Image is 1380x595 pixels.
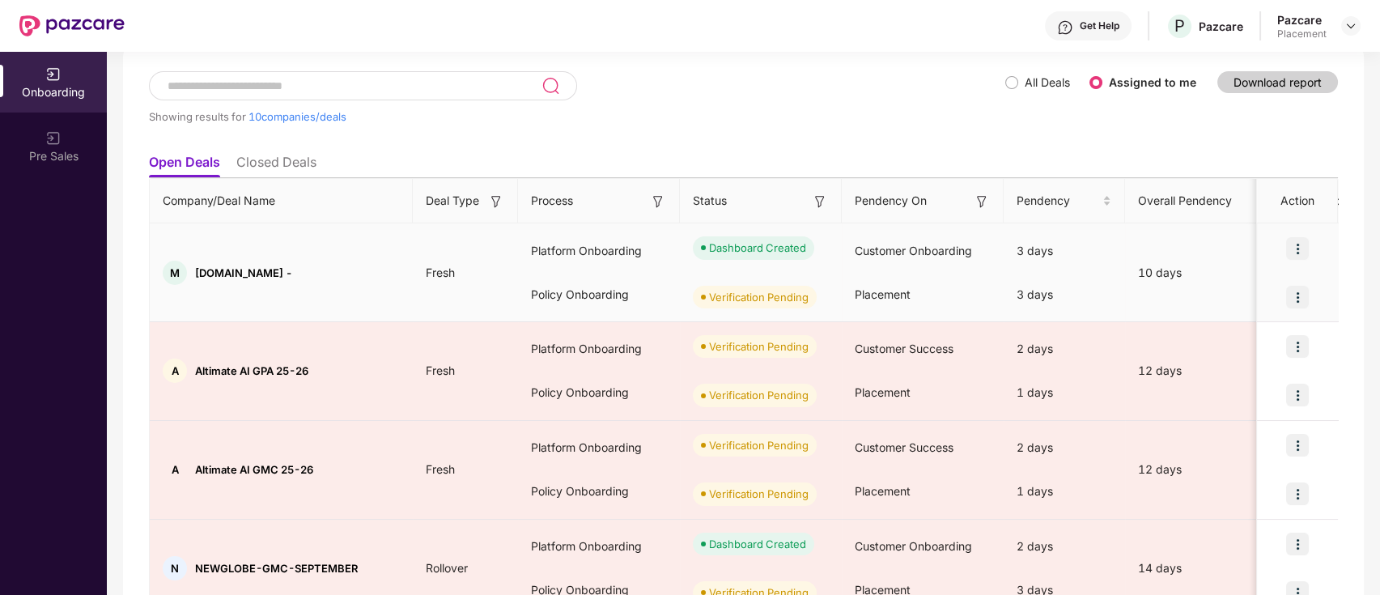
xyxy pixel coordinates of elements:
div: 2 days [1004,426,1125,470]
span: Fresh [413,266,468,279]
div: Platform Onboarding [518,525,680,568]
span: Fresh [413,462,468,476]
div: 1 days [1004,371,1125,414]
img: svg+xml;base64,PHN2ZyB3aWR0aD0iMTYiIGhlaWdodD0iMTYiIHZpZXdCb3g9IjAgMCAxNiAxNiIgZmlsbD0ibm9uZSIgeG... [812,193,828,210]
th: Company/Deal Name [150,179,413,223]
div: Placement [1277,28,1327,40]
img: icon [1286,237,1309,260]
span: [DOMAIN_NAME] - [195,266,292,279]
div: 2 days [1004,525,1125,568]
img: svg+xml;base64,PHN2ZyB3aWR0aD0iMjAiIGhlaWdodD0iMjAiIHZpZXdCb3g9IjAgMCAyMCAyMCIgZmlsbD0ibm9uZSIgeG... [45,66,62,83]
th: Pendency [1004,179,1125,223]
img: svg+xml;base64,PHN2ZyB3aWR0aD0iMjQiIGhlaWdodD0iMjUiIHZpZXdCb3g9IjAgMCAyNCAyNSIgZmlsbD0ibm9uZSIgeG... [541,76,560,96]
span: Rollover [413,561,481,575]
div: Verification Pending [709,486,809,502]
div: Verification Pending [709,338,809,355]
span: P [1174,16,1185,36]
img: svg+xml;base64,PHN2ZyBpZD0iSGVscC0zMngzMiIgeG1sbnM9Imh0dHA6Ly93d3cudzMub3JnLzIwMDAvc3ZnIiB3aWR0aD... [1057,19,1073,36]
button: Download report [1217,71,1338,93]
span: Status [693,192,727,210]
div: Verification Pending [709,289,809,305]
div: 1 days [1004,470,1125,513]
span: Customer Onboarding [855,539,972,553]
div: Platform Onboarding [518,327,680,371]
span: NEWGLOBE-GMC-SEPTEMBER [195,562,358,575]
span: Pendency On [855,192,927,210]
th: Overall Pendency [1125,179,1263,223]
img: New Pazcare Logo [19,15,125,36]
span: Pendency [1017,192,1099,210]
div: M [163,261,187,285]
img: svg+xml;base64,PHN2ZyB3aWR0aD0iMTYiIGhlaWdodD0iMTYiIHZpZXdCb3g9IjAgMCAxNiAxNiIgZmlsbD0ibm9uZSIgeG... [974,193,990,210]
span: Placement [855,385,911,399]
span: Customer Success [855,342,953,355]
label: Assigned to me [1109,75,1196,89]
img: icon [1286,533,1309,555]
label: All Deals [1025,75,1070,89]
span: 10 companies/deals [248,110,346,123]
span: Process [531,192,573,210]
th: Action [1257,179,1338,223]
div: N [163,556,187,580]
div: Verification Pending [709,387,809,403]
div: Dashboard Created [709,240,806,256]
div: Policy Onboarding [518,470,680,513]
span: Deal Type [426,192,479,210]
img: svg+xml;base64,PHN2ZyBpZD0iRHJvcGRvd24tMzJ4MzIiIHhtbG5zPSJodHRwOi8vd3d3LnczLm9yZy8yMDAwL3N2ZyIgd2... [1344,19,1357,32]
div: 3 days [1004,273,1125,317]
img: svg+xml;base64,PHN2ZyB3aWR0aD0iMTYiIGhlaWdodD0iMTYiIHZpZXdCb3g9IjAgMCAxNiAxNiIgZmlsbD0ibm9uZSIgeG... [488,193,504,210]
img: svg+xml;base64,PHN2ZyB3aWR0aD0iMjAiIGhlaWdodD0iMjAiIHZpZXdCb3g9IjAgMCAyMCAyMCIgZmlsbD0ibm9uZSIgeG... [45,130,62,147]
div: Get Help [1080,19,1119,32]
div: Pazcare [1199,19,1243,34]
span: Customer Onboarding [855,244,972,257]
span: Placement [855,484,911,498]
div: Verification Pending [709,437,809,453]
img: icon [1286,286,1309,308]
span: Customer Success [855,440,953,454]
img: icon [1286,384,1309,406]
div: Platform Onboarding [518,229,680,273]
div: Policy Onboarding [518,371,680,414]
div: A [163,359,187,383]
img: icon [1286,335,1309,358]
div: 10 days [1125,264,1263,282]
img: svg+xml;base64,PHN2ZyB3aWR0aD0iMTYiIGhlaWdodD0iMTYiIHZpZXdCb3g9IjAgMCAxNiAxNiIgZmlsbD0ibm9uZSIgeG... [650,193,666,210]
span: Altimate AI GMC 25-26 [195,463,313,476]
div: Platform Onboarding [518,426,680,470]
span: Fresh [413,363,468,377]
div: 2 days [1004,327,1125,371]
img: icon [1286,434,1309,457]
div: Pazcare [1277,12,1327,28]
div: A [163,457,187,482]
div: Dashboard Created [709,536,806,552]
div: 12 days [1125,461,1263,478]
img: icon [1286,482,1309,505]
div: Showing results for [149,110,1005,123]
li: Closed Deals [236,154,316,177]
div: Policy Onboarding [518,273,680,317]
div: 14 days [1125,559,1263,577]
li: Open Deals [149,154,220,177]
span: Altimate AI GPA 25-26 [195,364,308,377]
div: 3 days [1004,229,1125,273]
span: Placement [855,287,911,301]
div: 12 days [1125,362,1263,380]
